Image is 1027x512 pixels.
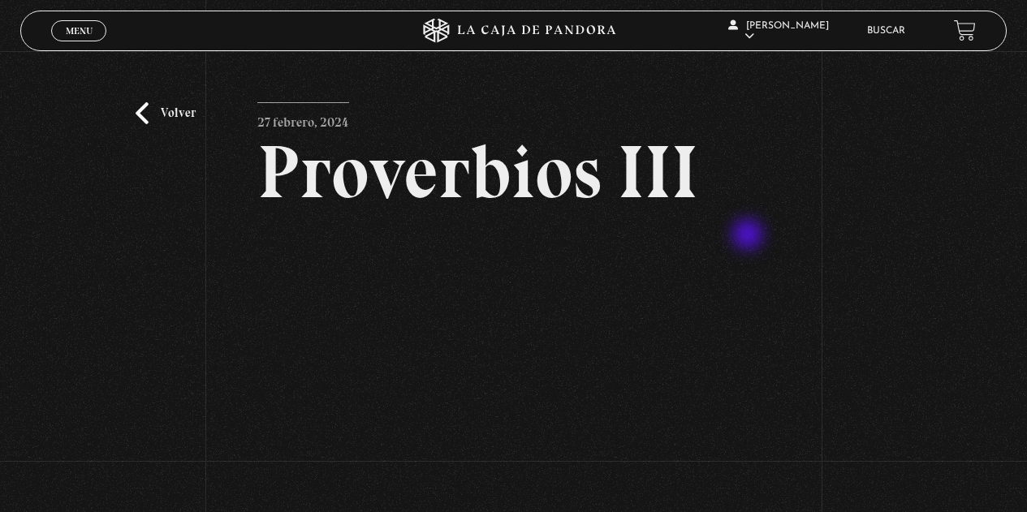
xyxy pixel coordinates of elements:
span: [PERSON_NAME] [728,21,829,41]
a: Volver [136,102,196,124]
span: Cerrar [60,39,98,50]
span: Menu [66,26,93,36]
p: 27 febrero, 2024 [257,102,349,135]
h2: Proverbios III [257,135,770,209]
a: Buscar [867,26,905,36]
a: View your shopping cart [954,19,976,41]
